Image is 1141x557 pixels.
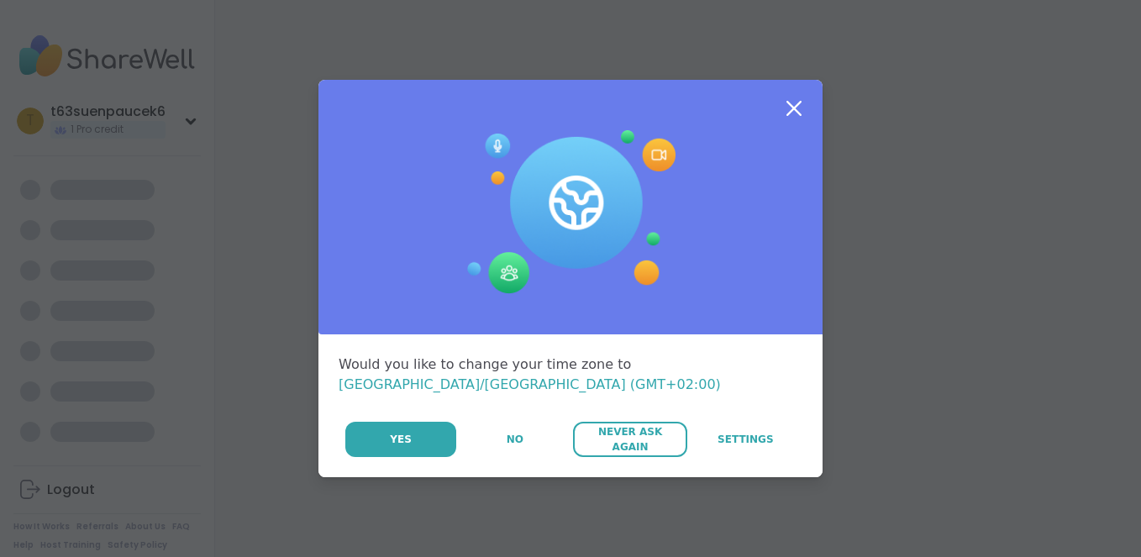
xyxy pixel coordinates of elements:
img: Session Experience [465,130,676,295]
span: [GEOGRAPHIC_DATA]/[GEOGRAPHIC_DATA] (GMT+02:00) [339,376,721,392]
span: Yes [390,432,412,447]
div: Would you like to change your time zone to [339,355,802,395]
button: No [458,422,571,457]
span: No [507,432,523,447]
a: Settings [689,422,802,457]
span: Settings [718,432,774,447]
button: Yes [345,422,456,457]
button: Never Ask Again [573,422,686,457]
span: Never Ask Again [581,424,678,455]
